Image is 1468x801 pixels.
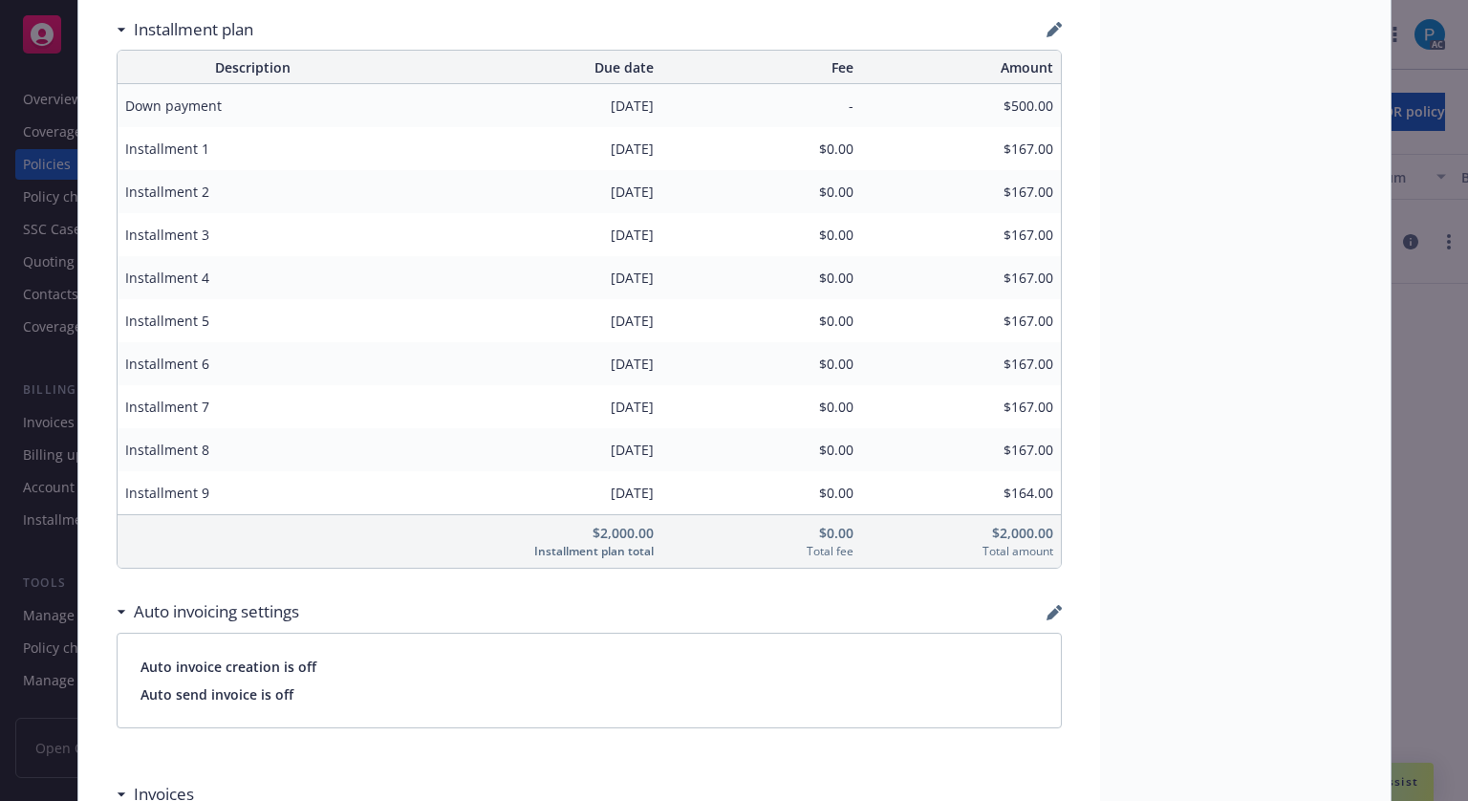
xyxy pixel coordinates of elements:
span: $167.00 [869,268,1053,288]
span: $2,000.00 [397,523,654,543]
span: Fee [669,57,853,77]
span: $0.00 [669,397,853,417]
span: $164.00 [869,483,1053,503]
span: $0.00 [669,354,853,374]
span: Installment 8 [125,440,382,460]
span: $167.00 [869,354,1053,374]
div: Installment plan [117,17,253,42]
span: Total amount [869,543,1053,560]
span: Installment 6 [125,354,382,374]
span: $167.00 [869,182,1053,202]
span: [DATE] [397,96,654,116]
span: [DATE] [397,268,654,288]
span: Auto send invoice is off [140,684,1038,704]
span: $500.00 [869,96,1053,116]
span: [DATE] [397,397,654,417]
span: $0.00 [669,523,853,543]
span: $0.00 [669,311,853,331]
div: Auto invoicing settings [117,599,299,624]
span: Amount [869,57,1053,77]
span: [DATE] [397,311,654,331]
span: $2,000.00 [869,523,1053,543]
span: Installment 4 [125,268,382,288]
span: $167.00 [869,440,1053,460]
span: $167.00 [869,397,1053,417]
span: [DATE] [397,354,654,374]
span: [DATE] [397,440,654,460]
span: [DATE] [397,182,654,202]
span: Total fee [669,543,853,560]
span: [DATE] [397,225,654,245]
span: Installment 7 [125,397,382,417]
span: Auto invoice creation is off [140,657,1038,677]
span: $0.00 [669,268,853,288]
span: Down payment [125,96,382,116]
span: $167.00 [869,139,1053,159]
span: $167.00 [869,225,1053,245]
span: [DATE] [397,483,654,503]
span: [DATE] [397,139,654,159]
span: Installment 3 [125,225,382,245]
h3: Installment plan [134,17,253,42]
span: Installment 5 [125,311,382,331]
span: $0.00 [669,182,853,202]
span: $167.00 [869,311,1053,331]
span: $0.00 [669,225,853,245]
span: $0.00 [669,139,853,159]
span: Installment 1 [125,139,382,159]
span: Due date [397,57,654,77]
span: $0.00 [669,440,853,460]
span: Installment 9 [125,483,382,503]
span: Description [125,57,382,77]
span: - [669,96,853,116]
span: Installment plan total [397,543,654,560]
span: $0.00 [669,483,853,503]
h3: Auto invoicing settings [134,599,299,624]
span: Installment 2 [125,182,382,202]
